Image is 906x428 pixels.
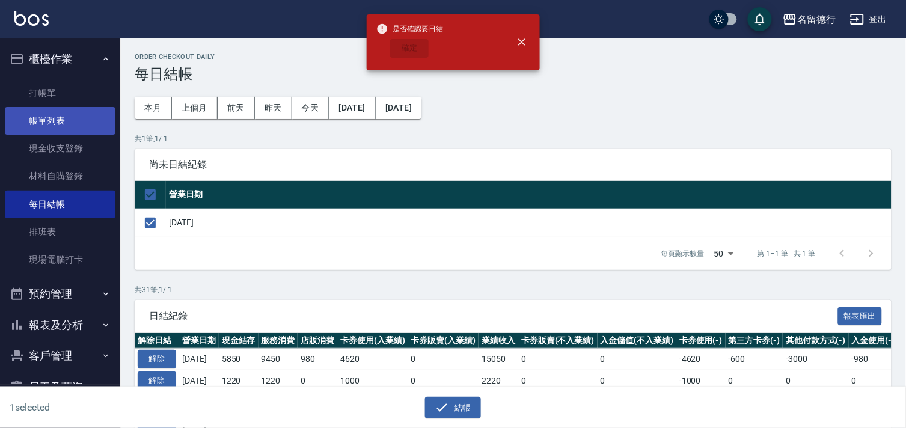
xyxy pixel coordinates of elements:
[5,79,115,107] a: 打帳單
[408,370,479,392] td: 0
[329,97,375,119] button: [DATE]
[849,370,898,392] td: 0
[479,370,518,392] td: 2220
[598,349,677,370] td: 0
[259,333,298,349] th: 服務消費
[726,349,783,370] td: -600
[135,284,892,295] p: 共 31 筆, 1 / 1
[598,370,677,392] td: 0
[298,349,337,370] td: 980
[778,7,840,32] button: 名留德行
[138,371,176,390] button: 解除
[676,349,726,370] td: -4620
[219,349,259,370] td: 5850
[135,333,179,349] th: 解除日結
[598,333,677,349] th: 入金儲值(不入業績)
[726,333,783,349] th: 第三方卡券(-)
[676,370,726,392] td: -1000
[179,370,219,392] td: [DATE]
[179,333,219,349] th: 營業日期
[14,11,49,26] img: Logo
[5,310,115,341] button: 報表及分析
[255,97,292,119] button: 昨天
[259,370,298,392] td: 1220
[292,97,329,119] button: 今天
[726,370,783,392] td: 0
[479,333,518,349] th: 業績收入
[259,349,298,370] td: 9450
[838,310,883,321] a: 報表匯出
[149,159,877,171] span: 尚未日結紀錄
[135,133,892,144] p: 共 1 筆, 1 / 1
[5,340,115,371] button: 客戶管理
[518,370,598,392] td: 0
[758,248,816,259] p: 第 1–1 筆 共 1 筆
[166,181,892,209] th: 營業日期
[797,12,836,27] div: 名留德行
[138,350,176,368] button: 解除
[849,333,898,349] th: 入金使用(-)
[298,370,337,392] td: 0
[838,307,883,326] button: 報表匯出
[179,349,219,370] td: [DATE]
[783,349,849,370] td: -3000
[166,209,892,237] td: [DATE]
[425,397,481,419] button: 結帳
[218,97,255,119] button: 前天
[5,218,115,246] a: 排班表
[783,333,849,349] th: 其他付款方式(-)
[10,400,224,415] h6: 1 selected
[172,97,218,119] button: 上個月
[518,333,598,349] th: 卡券販賣(不入業績)
[509,29,535,55] button: close
[783,370,849,392] td: 0
[135,66,892,82] h3: 每日結帳
[219,333,259,349] th: 現金結存
[376,97,421,119] button: [DATE]
[845,8,892,31] button: 登出
[337,333,408,349] th: 卡券使用(入業績)
[5,191,115,218] a: 每日結帳
[709,237,738,270] div: 50
[337,349,408,370] td: 4620
[518,349,598,370] td: 0
[676,333,726,349] th: 卡券使用(-)
[298,333,337,349] th: 店販消費
[5,371,115,403] button: 員工及薪資
[337,370,408,392] td: 1000
[748,7,772,31] button: save
[376,23,444,35] span: 是否確認要日結
[408,349,479,370] td: 0
[479,349,518,370] td: 15050
[5,162,115,190] a: 材料自購登錄
[135,97,172,119] button: 本月
[219,370,259,392] td: 1220
[135,53,892,61] h2: Order checkout daily
[5,246,115,274] a: 現場電腦打卡
[149,310,838,322] span: 日結紀錄
[5,107,115,135] a: 帳單列表
[5,278,115,310] button: 預約管理
[661,248,705,259] p: 每頁顯示數量
[5,43,115,75] button: 櫃檯作業
[5,135,115,162] a: 現金收支登錄
[849,349,898,370] td: -980
[408,333,479,349] th: 卡券販賣(入業績)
